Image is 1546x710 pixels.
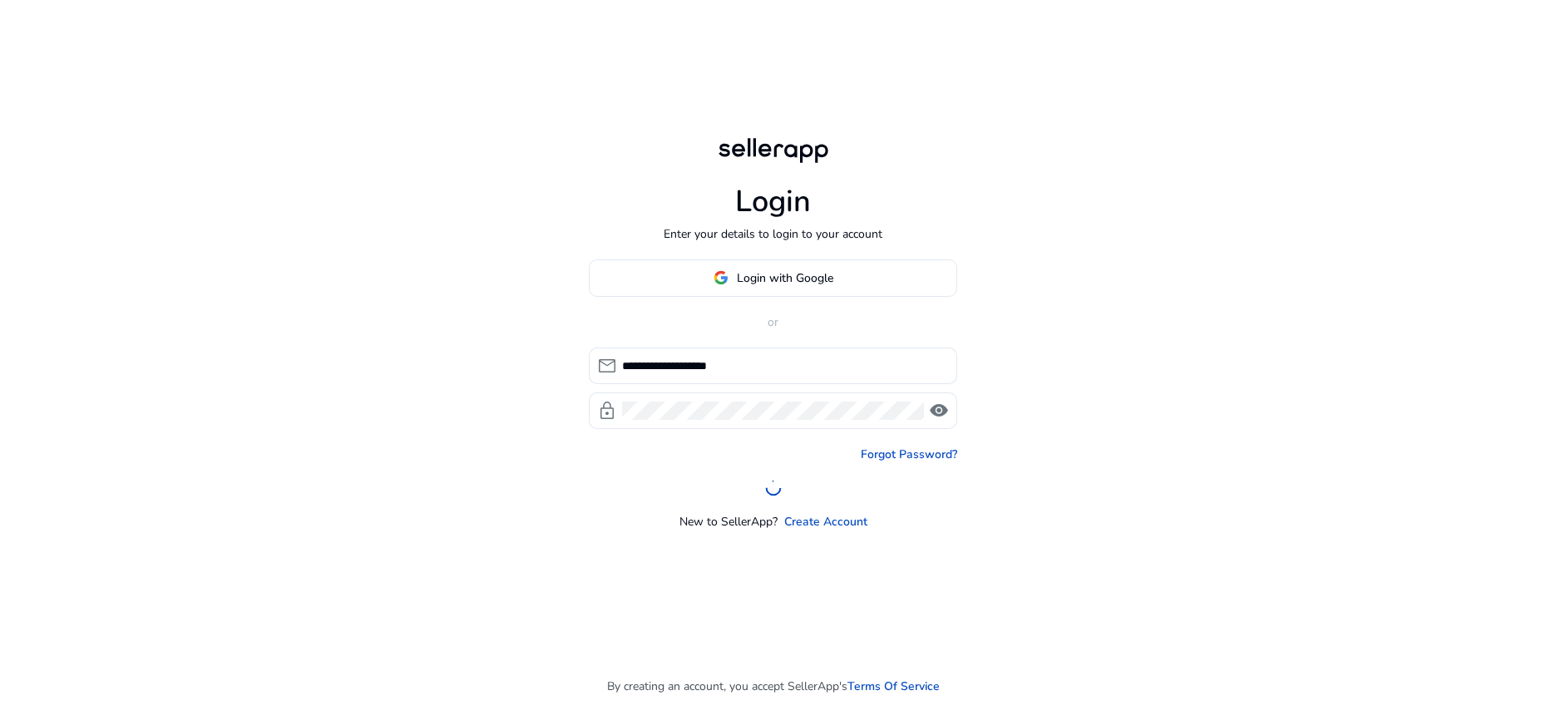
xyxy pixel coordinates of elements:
span: lock [597,401,617,421]
span: mail [597,356,617,376]
a: Forgot Password? [861,446,957,463]
img: google-logo.svg [714,270,729,285]
p: New to SellerApp? [679,513,778,530]
p: or [589,313,957,331]
span: visibility [929,401,949,421]
a: Create Account [784,513,867,530]
a: Terms Of Service [847,678,940,695]
h1: Login [735,184,811,219]
button: Login with Google [589,259,957,297]
span: Login with Google [737,269,833,287]
p: Enter your details to login to your account [664,225,882,243]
